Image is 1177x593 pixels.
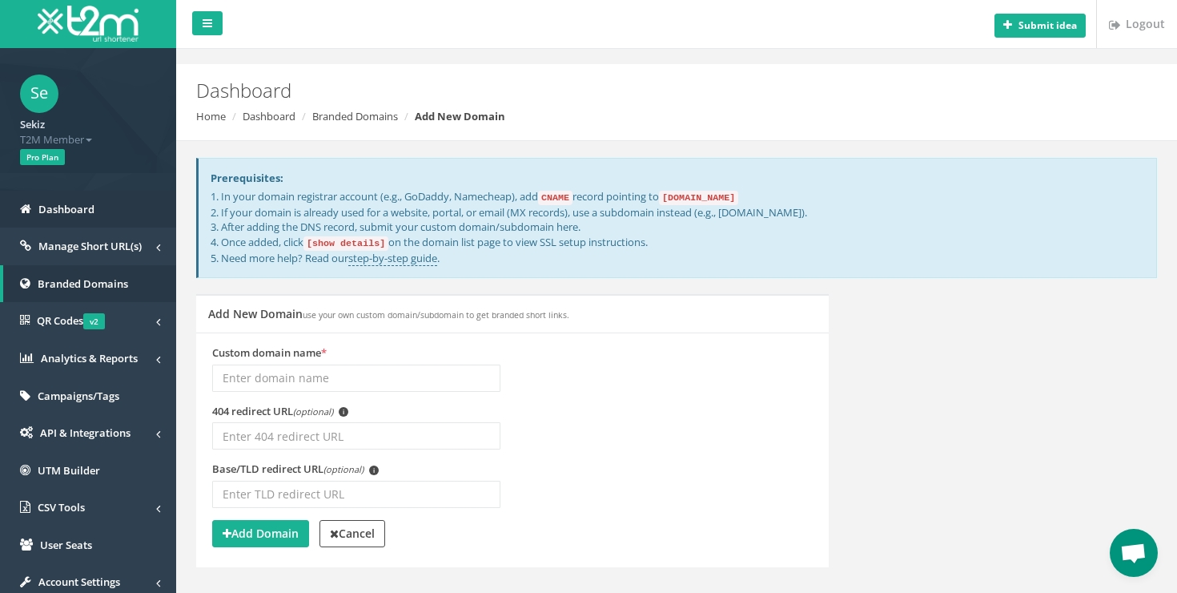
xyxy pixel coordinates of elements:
strong: Add New Domain [415,109,505,123]
span: Dashboard [38,202,94,216]
a: Cancel [319,520,385,547]
a: Home [196,109,226,123]
span: API & Integrations [40,426,131,440]
input: Enter TLD redirect URL [212,481,500,508]
a: step-by-step guide [348,251,437,266]
code: [show details] [303,236,388,251]
span: User Seats [40,538,92,552]
span: QR Codes [37,313,105,328]
h2: Dashboard [196,80,993,101]
input: Enter 404 redirect URL [212,422,500,450]
code: CNAME [538,191,572,205]
label: 404 redirect URL [212,404,348,419]
code: [DOMAIN_NAME] [659,191,738,205]
label: Base/TLD redirect URL [212,462,379,477]
button: Submit idea [994,14,1086,38]
span: UTM Builder [38,463,100,478]
span: Pro Plan [20,149,65,165]
small: use your own custom domain/subdomain to get branded short links. [303,309,569,321]
span: Account Settings [38,575,120,589]
span: Se [20,75,58,113]
strong: Prerequisites: [211,171,283,185]
span: T2M Member [20,132,156,147]
img: T2M [38,6,139,42]
button: Add Domain [212,520,309,547]
span: v2 [83,313,105,329]
em: (optional) [293,405,333,418]
p: 1. In your domain registrar account (e.g., GoDaddy, Namecheap), add record pointing to 2. If your... [211,189,1144,265]
span: CSV Tools [38,500,85,514]
strong: Sekiz [20,117,45,131]
span: i [369,466,379,475]
b: Submit idea [1018,18,1077,32]
div: Open chat [1110,529,1158,577]
input: Enter domain name [212,365,500,392]
em: (optional) [323,463,364,475]
span: Manage Short URL(s) [38,239,142,253]
h5: Add New Domain [208,308,569,320]
span: Branded Domains [38,276,128,291]
span: Analytics & Reports [41,351,138,365]
label: Custom domain name [212,345,327,361]
a: Sekiz T2M Member [20,113,156,147]
span: i [339,407,348,417]
span: Campaigns/Tags [38,389,119,403]
a: Branded Domains [312,109,398,123]
strong: Add Domain [223,526,299,541]
a: Dashboard [243,109,295,123]
strong: Cancel [330,526,375,541]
